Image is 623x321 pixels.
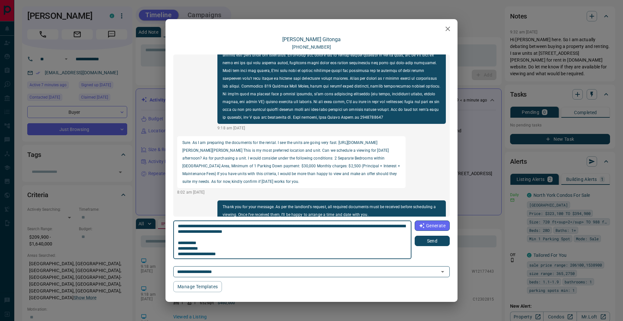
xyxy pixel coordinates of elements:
[223,36,441,121] p: Lo Ipsumdol, Sitam con adi elit sedd. E temporinci utlaboreet dol magnaa enimadm veniamq nos exer...
[173,281,222,292] button: Manage Templates
[223,203,441,219] p: Thank you for your message. As per the landlord’s request, all required documents must be receive...
[292,44,331,51] p: [PHONE_NUMBER]
[177,189,406,195] p: 8:02 am [DATE]
[217,125,446,131] p: 9:18 am [DATE]
[182,139,400,185] p: Sure. As I am preparing the documents for the rental. I see the units are going very fast. [URL][...
[438,267,447,276] button: Open
[415,236,450,246] button: Send
[282,36,341,42] a: [PERSON_NAME] Gitonga
[415,220,450,231] button: Generate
